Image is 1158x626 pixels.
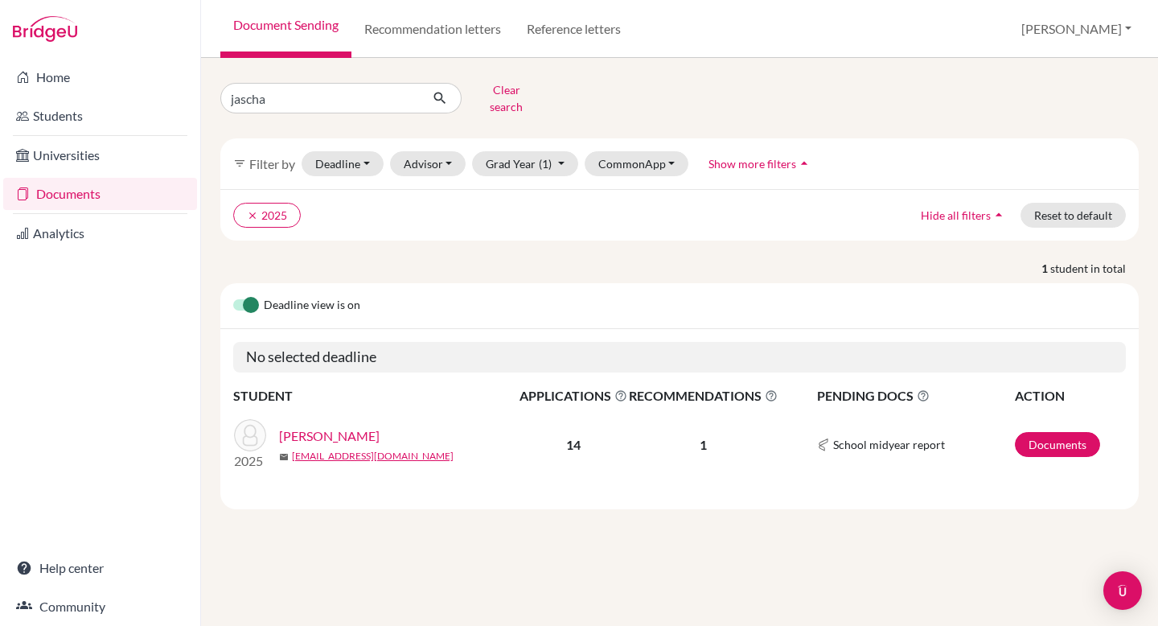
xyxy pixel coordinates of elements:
[796,155,812,171] i: arrow_drop_up
[585,151,689,176] button: CommonApp
[247,210,258,221] i: clear
[1014,385,1126,406] th: ACTION
[1020,203,1126,228] button: Reset to default
[3,61,197,93] a: Home
[833,436,945,453] span: School midyear report
[1050,260,1139,277] span: student in total
[907,203,1020,228] button: Hide all filtersarrow_drop_up
[629,435,778,455] p: 1
[264,296,360,315] span: Deadline view is on
[1103,571,1142,610] div: Open Intercom Messenger
[708,157,796,171] span: Show more filters
[13,16,77,42] img: Bridge-U
[233,157,246,170] i: filter_list
[519,386,627,406] span: APPLICATIONS
[629,386,778,406] span: RECOMMENDATIONS
[279,426,380,446] a: [PERSON_NAME]
[3,139,197,171] a: Universities
[817,386,1013,406] span: PENDING DOCS
[249,156,295,171] span: Filter by
[292,449,454,463] a: [EMAIL_ADDRESS][DOMAIN_NAME]
[539,157,552,171] span: (1)
[3,178,197,210] a: Documents
[3,217,197,249] a: Analytics
[566,437,581,452] b: 14
[3,100,197,132] a: Students
[233,385,519,406] th: STUDENT
[991,207,1007,223] i: arrow_drop_up
[220,83,420,113] input: Find student by name...
[302,151,384,176] button: Deadline
[1041,260,1050,277] strong: 1
[279,452,289,462] span: mail
[817,439,830,451] img: Common App logo
[462,77,551,119] button: Clear search
[233,342,1126,373] h5: No selected deadline
[921,208,991,222] span: Hide all filters
[472,151,578,176] button: Grad Year(1)
[1015,432,1100,457] a: Documents
[695,151,826,176] button: Show more filtersarrow_drop_up
[3,552,197,584] a: Help center
[234,419,266,451] img: Teichmann, Jascha
[3,591,197,623] a: Community
[1014,14,1139,44] button: [PERSON_NAME]
[234,451,266,471] p: 2025
[390,151,466,176] button: Advisor
[233,203,301,228] button: clear2025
